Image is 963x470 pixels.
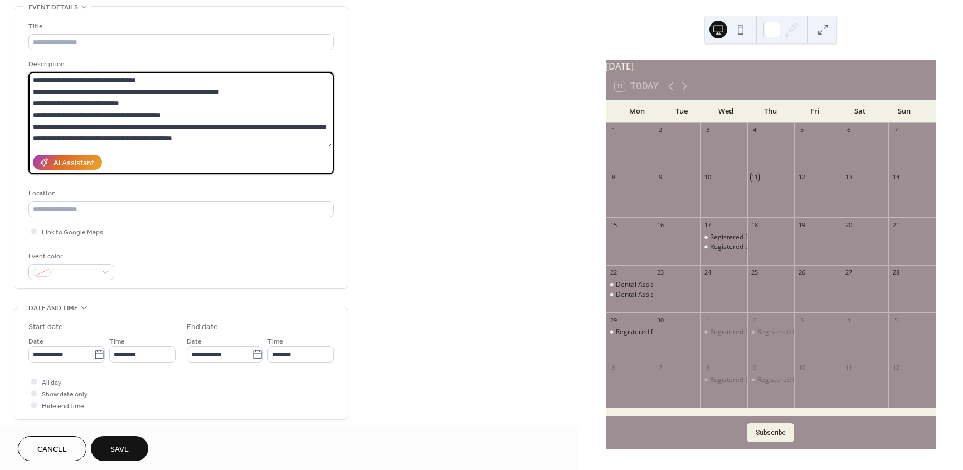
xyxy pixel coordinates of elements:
div: Dental Assistant [606,280,653,290]
div: 5 [892,316,900,324]
div: 3 [703,126,712,134]
div: 16 [656,221,664,229]
div: Fri [793,100,838,123]
span: Link to Google Maps [42,227,103,238]
div: 18 [751,221,759,229]
span: Show date only [42,389,87,400]
div: 25 [751,268,759,277]
div: 22 [609,268,617,277]
div: 21 [892,221,900,229]
div: 27 [845,268,853,277]
div: Location [28,188,332,199]
div: Description [28,58,332,70]
div: 30 [656,316,664,324]
span: Cancel [37,444,67,456]
div: 4 [845,316,853,324]
div: 3 [797,316,806,324]
div: 10 [797,363,806,371]
div: 28 [892,268,900,277]
div: [DATE] [606,60,936,73]
button: Cancel [18,436,86,461]
div: 1 [609,126,617,134]
div: Registered Dental Hygienist [747,327,795,337]
div: Dental Assistant [606,290,653,300]
div: Wed [704,100,748,123]
div: 23 [656,268,664,277]
button: Subscribe [747,423,794,442]
div: Registered Dental Hygienist [757,375,844,385]
span: Event details [28,2,78,13]
div: Tue [659,100,704,123]
div: Dental Assistant [616,280,667,290]
div: 17 [703,221,712,229]
div: 7 [656,363,664,371]
div: Sat [838,100,882,123]
div: Registered Dental Hygienist [747,375,795,385]
div: Registered Dental Hygienist [700,242,747,252]
div: 2 [751,316,759,324]
span: Date [187,336,202,347]
div: End date [187,321,218,333]
div: Registered Dental Hygienist [606,327,653,337]
div: Mon [615,100,659,123]
div: Sun [882,100,927,123]
div: 11 [751,173,759,182]
div: Registered Dental Hygienist [710,375,796,385]
div: Registered Dental Hygienist [700,375,747,385]
span: Save [110,444,129,456]
div: Registered Dental Hygienist [700,233,747,242]
div: Registered Dental Hygienist [700,327,747,337]
span: Time [109,336,125,347]
div: 12 [892,363,900,371]
div: 1 [703,316,712,324]
span: Date [28,336,43,347]
div: 8 [703,363,712,371]
div: Start date [28,321,63,333]
div: 4 [751,126,759,134]
div: 10 [703,173,712,182]
span: All day [42,377,61,389]
div: 19 [797,221,806,229]
div: 2 [656,126,664,134]
div: 9 [751,363,759,371]
div: 26 [797,268,806,277]
div: 6 [609,363,617,371]
span: Hide end time [42,400,84,412]
div: 14 [892,173,900,182]
span: Time [267,336,283,347]
div: Registered Dental Hygienist [710,233,796,242]
div: 9 [656,173,664,182]
div: 7 [892,126,900,134]
div: Thu [748,100,793,123]
div: 13 [845,173,853,182]
div: Event color [28,251,112,262]
div: 24 [703,268,712,277]
button: Save [91,436,148,461]
div: 15 [609,221,617,229]
div: 12 [797,173,806,182]
div: 8 [609,173,617,182]
div: Registered Dental Hygienist [757,327,844,337]
button: AI Assistant [33,155,102,170]
div: 6 [845,126,853,134]
div: 20 [845,221,853,229]
div: Title [28,21,332,32]
div: Registered Dental Hygienist [710,327,796,337]
div: 29 [609,316,617,324]
div: AI Assistant [53,158,94,169]
div: 5 [797,126,806,134]
div: Dental Assistant [616,290,667,300]
div: 11 [845,363,853,371]
div: Registered Dental Hygienist [616,327,702,337]
div: Registered Dental Hygienist [710,242,796,252]
span: Date and time [28,302,78,314]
